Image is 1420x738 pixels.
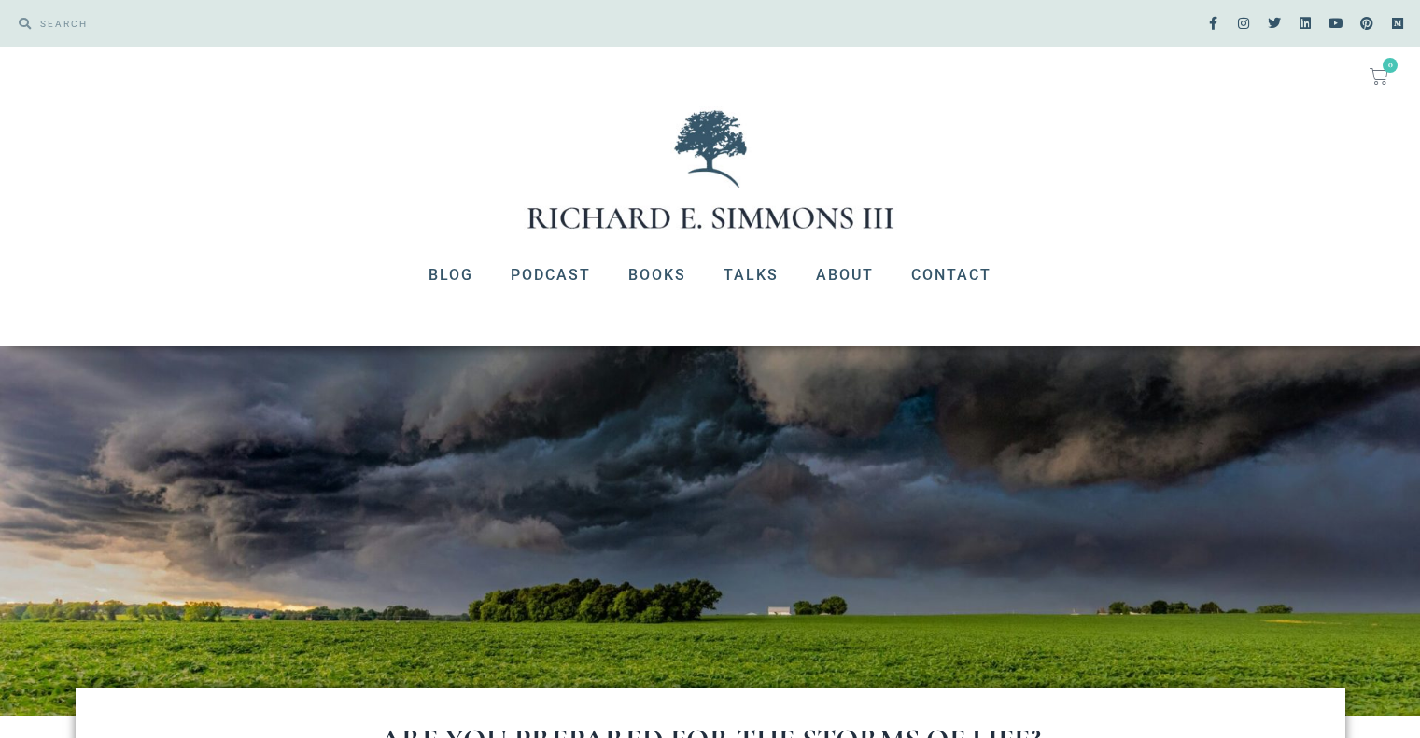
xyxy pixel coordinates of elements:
input: SEARCH [31,9,701,37]
a: 0 [1347,56,1411,97]
a: Contact [893,251,1010,299]
span: 0 [1383,58,1398,73]
a: Blog [410,251,492,299]
a: Podcast [492,251,610,299]
a: Books [610,251,705,299]
a: About [797,251,893,299]
a: Talks [705,251,797,299]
